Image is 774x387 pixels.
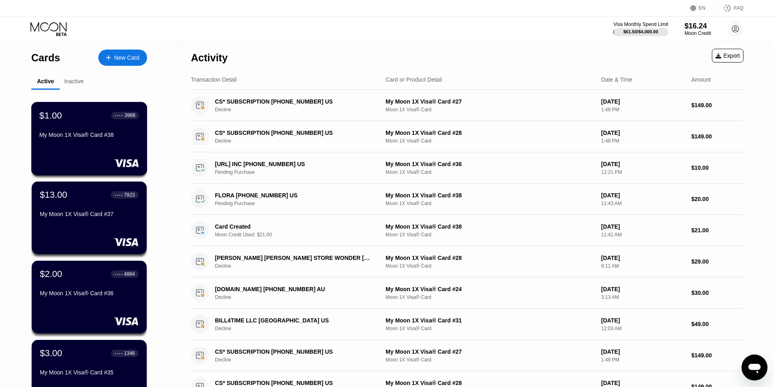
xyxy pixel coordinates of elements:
[386,98,595,105] div: My Moon 1X Visa® Card #27
[215,380,373,386] div: CS* SUBSCRIPTION [PHONE_NUMBER] US
[715,4,744,12] div: FAQ
[215,232,384,238] div: Moon Credit Used: $21.00
[40,290,139,296] div: My Moon 1X Visa® Card #36
[32,182,147,254] div: $13.00● ● ● ●7823My Moon 1X Visa® Card #37
[691,290,744,296] div: $30.00
[32,102,147,175] div: $1.00● ● ● ●3988My Moon 1X Visa® Card #38
[115,114,123,117] div: ● ● ● ●
[40,269,62,279] div: $2.00
[601,76,633,83] div: Date & Time
[601,223,685,230] div: [DATE]
[124,112,135,118] div: 3988
[40,348,62,359] div: $3.00
[601,326,685,331] div: 12:03 AM
[191,152,744,184] div: [URL] INC [PHONE_NUMBER] USPending PurchaseMy Moon 1X Visa® Card #36Moon 1X Visa® Card[DATE]12:21...
[124,350,135,356] div: 1346
[191,246,744,277] div: [PERSON_NAME] [PERSON_NAME] STORE WONDER [PHONE_NUMBER] USDeclineMy Moon 1X Visa® Card #28Moon 1X...
[215,201,384,206] div: Pending Purchase
[37,78,54,84] div: Active
[386,192,595,199] div: My Moon 1X Visa® Card #38
[115,273,123,275] div: ● ● ● ●
[215,161,373,167] div: [URL] INC [PHONE_NUMBER] US
[31,52,60,64] div: Cards
[215,326,384,331] div: Decline
[601,161,685,167] div: [DATE]
[386,107,595,112] div: Moon 1X Visa® Card
[191,215,744,246] div: Card CreatedMoon Credit Used: $21.00My Moon 1X Visa® Card #38Moon 1X Visa® Card[DATE]11:41 AM$21.00
[690,4,715,12] div: EN
[386,380,595,386] div: My Moon 1X Visa® Card #28
[601,255,685,261] div: [DATE]
[386,286,595,292] div: My Moon 1X Visa® Card #24
[215,98,373,105] div: CS* SUBSCRIPTION [PHONE_NUMBER] US
[386,255,595,261] div: My Moon 1X Visa® Card #28
[613,22,668,27] div: Visa Monthly Spend Limit
[215,107,384,112] div: Decline
[215,286,373,292] div: [DOMAIN_NAME] [PHONE_NUMBER] AU
[691,258,744,265] div: $29.00
[386,201,595,206] div: Moon 1X Visa® Card
[115,352,123,355] div: ● ● ● ●
[64,78,84,84] div: Inactive
[741,355,767,381] iframe: Button to launch messaging window
[601,232,685,238] div: 11:41 AM
[601,130,685,136] div: [DATE]
[386,357,595,363] div: Moon 1X Visa® Card
[601,201,685,206] div: 11:43 AM
[601,357,685,363] div: 1:48 PM
[601,294,685,300] div: 3:13 AM
[386,326,595,331] div: Moon 1X Visa® Card
[685,22,711,36] div: $16.24Moon Credit
[40,190,67,200] div: $13.00
[699,5,706,11] div: EN
[191,184,744,215] div: FLORA [PHONE_NUMBER] USPending PurchaseMy Moon 1X Visa® Card #38Moon 1X Visa® Card[DATE]11:43 AM$...
[691,227,744,233] div: $21.00
[215,317,373,324] div: BILL4TIME LLC [GEOGRAPHIC_DATA] US
[386,138,595,144] div: Moon 1X Visa® Card
[691,321,744,327] div: $49.00
[601,192,685,199] div: [DATE]
[191,340,744,371] div: CS* SUBSCRIPTION [PHONE_NUMBER] USDeclineMy Moon 1X Visa® Card #27Moon 1X Visa® Card[DATE]1:48 PM...
[215,223,373,230] div: Card Created
[40,369,139,376] div: My Moon 1X Visa® Card #35
[215,130,373,136] div: CS* SUBSCRIPTION [PHONE_NUMBER] US
[691,164,744,171] div: $10.00
[691,102,744,108] div: $149.00
[386,76,442,83] div: Card or Product Detail
[623,29,658,34] div: $61.50 / $4,000.00
[215,169,384,175] div: Pending Purchase
[691,133,744,140] div: $149.00
[601,138,685,144] div: 1:48 PM
[386,294,595,300] div: Moon 1X Visa® Card
[691,352,744,359] div: $149.00
[191,277,744,309] div: [DOMAIN_NAME] [PHONE_NUMBER] AUDeclineMy Moon 1X Visa® Card #24Moon 1X Visa® Card[DATE]3:13 AM$30.00
[386,169,595,175] div: Moon 1X Visa® Card
[114,54,139,61] div: New Card
[601,286,685,292] div: [DATE]
[386,263,595,269] div: Moon 1X Visa® Card
[386,317,595,324] div: My Moon 1X Visa® Card #31
[215,348,373,355] div: CS* SUBSCRIPTION [PHONE_NUMBER] US
[386,161,595,167] div: My Moon 1X Visa® Card #36
[215,294,384,300] div: Decline
[215,357,384,363] div: Decline
[191,90,744,121] div: CS* SUBSCRIPTION [PHONE_NUMBER] USDeclineMy Moon 1X Visa® Card #27Moon 1X Visa® Card[DATE]1:48 PM...
[215,263,384,269] div: Decline
[39,132,139,138] div: My Moon 1X Visa® Card #38
[715,52,740,59] div: Export
[601,98,685,105] div: [DATE]
[115,194,123,196] div: ● ● ● ●
[191,52,228,64] div: Activity
[691,76,711,83] div: Amount
[601,263,685,269] div: 9:11 AM
[191,309,744,340] div: BILL4TIME LLC [GEOGRAPHIC_DATA] USDeclineMy Moon 1X Visa® Card #31Moon 1X Visa® Card[DATE]12:03 A...
[601,107,685,112] div: 1:48 PM
[601,348,685,355] div: [DATE]
[734,5,744,11] div: FAQ
[215,255,373,261] div: [PERSON_NAME] [PERSON_NAME] STORE WONDER [PHONE_NUMBER] US
[601,317,685,324] div: [DATE]
[32,261,147,333] div: $2.00● ● ● ●4864My Moon 1X Visa® Card #36
[601,380,685,386] div: [DATE]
